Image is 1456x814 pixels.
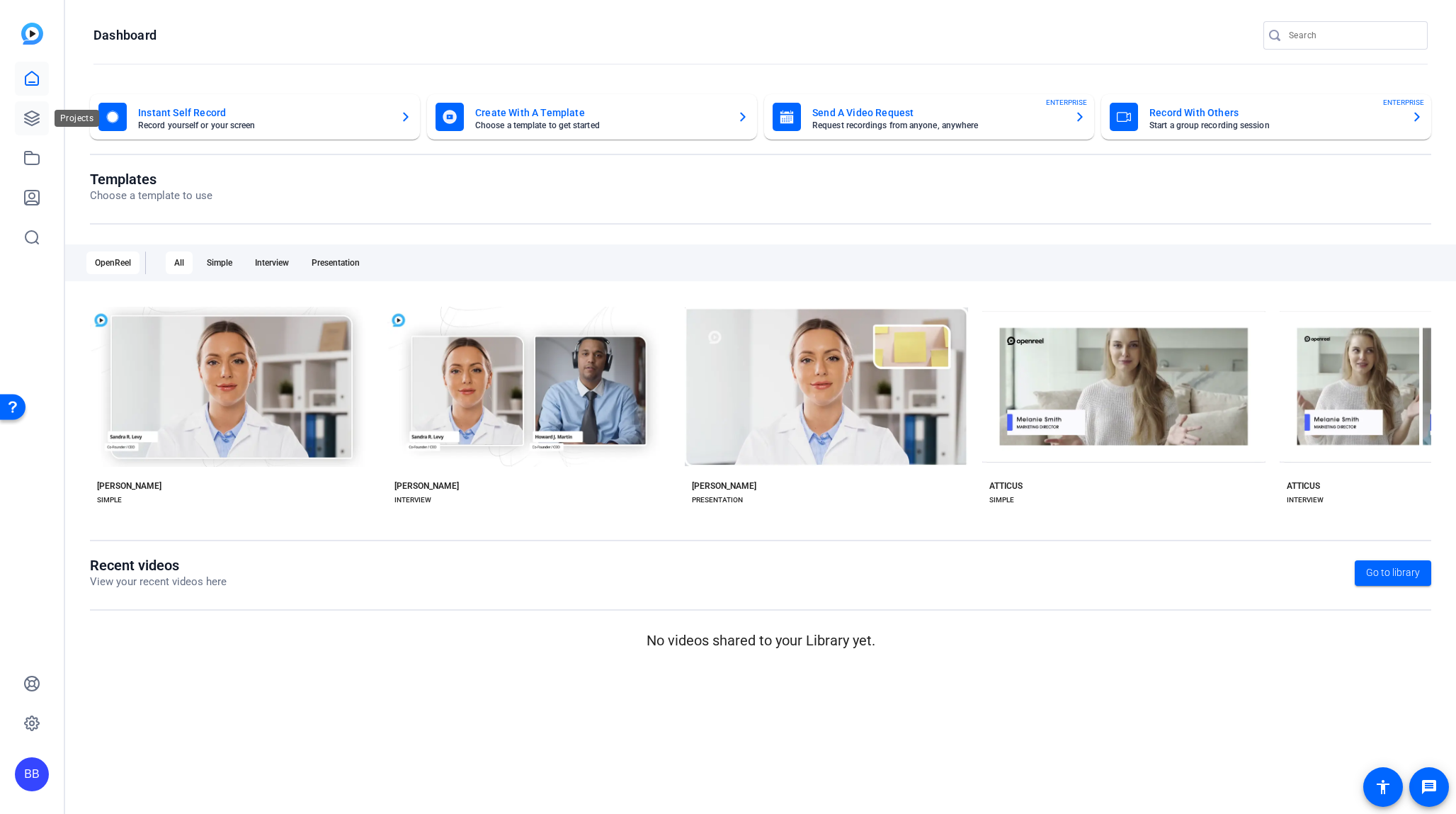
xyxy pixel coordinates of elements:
div: PRESENTATION [692,494,743,506]
div: [PERSON_NAME] [97,480,161,492]
div: All [166,251,193,274]
mat-card-title: Send A Video Request [812,104,1063,121]
div: OpenReel [86,251,140,274]
button: Instant Self RecordRecord yourself or your screen [90,94,420,140]
span: Go to library [1366,565,1420,580]
div: SIMPLE [97,494,122,506]
a: Go to library [1355,560,1431,586]
div: INTERVIEW [394,494,431,506]
div: Interview [246,251,297,274]
div: SIMPLE [989,494,1014,506]
mat-icon: accessibility [1375,779,1392,796]
mat-card-subtitle: Start a group recording session [1149,121,1400,130]
h1: Dashboard [93,27,157,44]
img: blue-gradient.svg [21,23,43,45]
div: ATTICUS [1287,480,1320,492]
mat-card-subtitle: Request recordings from anyone, anywhere [812,121,1063,130]
div: [PERSON_NAME] [692,480,756,492]
p: No videos shared to your Library yet. [90,630,1431,651]
button: Create With A TemplateChoose a template to get started [427,94,757,140]
p: Choose a template to use [90,188,212,204]
mat-card-title: Instant Self Record [138,104,389,121]
h1: Templates [90,171,212,188]
div: Simple [198,251,241,274]
div: Projects [55,110,99,127]
mat-card-subtitle: Choose a template to get started [475,121,726,130]
mat-card-title: Record With Others [1149,104,1400,121]
button: Record With OthersStart a group recording sessionENTERPRISE [1101,94,1431,140]
mat-icon: message [1421,779,1438,796]
div: [PERSON_NAME] [394,480,459,492]
p: View your recent videos here [90,574,227,590]
div: BB [15,757,49,791]
div: INTERVIEW [1287,494,1324,506]
button: Send A Video RequestRequest recordings from anyone, anywhereENTERPRISE [764,94,1094,140]
mat-card-title: Create With A Template [475,104,726,121]
input: Search [1289,27,1416,44]
div: Presentation [303,251,368,274]
span: ENTERPRISE [1046,97,1087,108]
mat-card-subtitle: Record yourself or your screen [138,121,389,130]
h1: Recent videos [90,557,227,574]
div: ATTICUS [989,480,1023,492]
span: ENTERPRISE [1383,97,1424,108]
